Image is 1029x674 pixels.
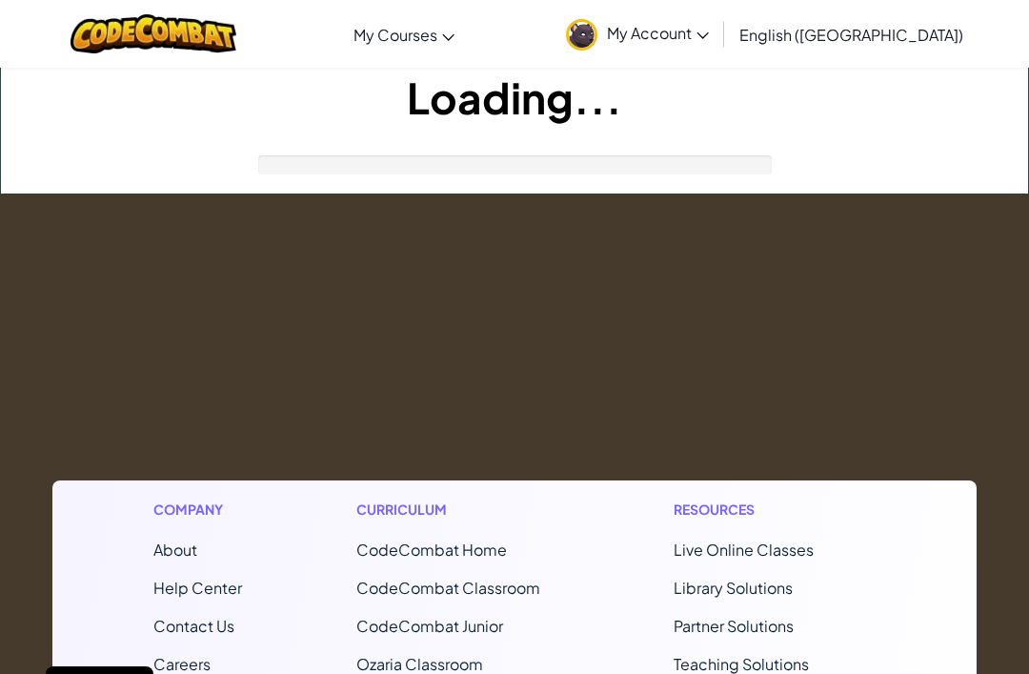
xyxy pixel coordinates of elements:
h1: Resources [674,500,877,520]
a: About [153,540,197,560]
a: CodeCombat Junior [356,616,503,636]
a: CodeCombat Classroom [356,578,540,598]
a: Careers [153,654,211,674]
a: My Account [556,4,718,64]
h1: Curriculum [356,500,559,520]
a: Teaching Solutions [674,654,809,674]
img: CodeCombat logo [71,14,237,53]
img: avatar [566,19,597,51]
h1: Company [153,500,242,520]
a: Ozaria Classroom [356,654,483,674]
span: My Courses [353,25,437,45]
a: Partner Solutions [674,616,794,636]
a: Help Center [153,578,242,598]
span: CodeCombat Home [356,540,507,560]
span: English ([GEOGRAPHIC_DATA]) [739,25,963,45]
span: Contact Us [153,616,234,636]
a: Library Solutions [674,578,793,598]
a: Live Online Classes [674,540,814,560]
span: My Account [607,23,709,43]
a: My Courses [344,9,464,60]
a: English ([GEOGRAPHIC_DATA]) [730,9,973,60]
h1: Loading... [1,68,1028,127]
